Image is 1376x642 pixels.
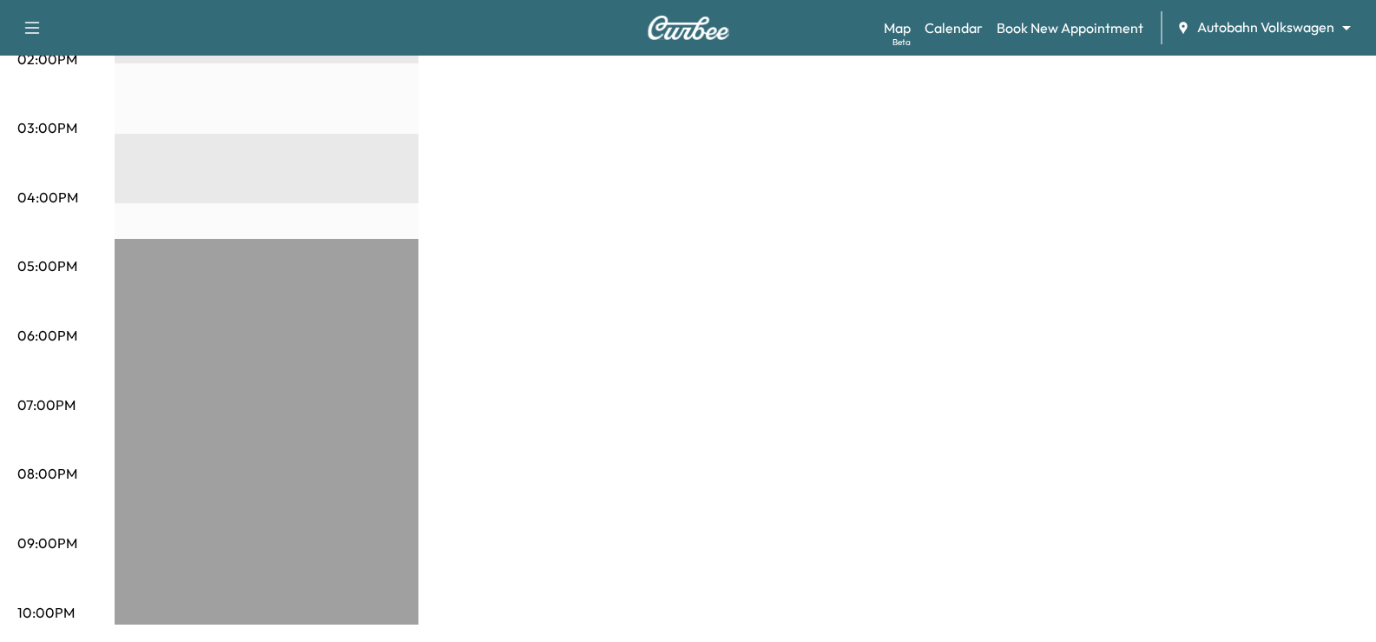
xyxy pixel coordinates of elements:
[925,17,983,38] a: Calendar
[997,17,1143,38] a: Book New Appointment
[17,49,77,69] p: 02:00PM
[1197,17,1334,37] span: Autobahn Volkswagen
[17,255,77,276] p: 05:00PM
[892,36,911,49] div: Beta
[647,16,730,40] img: Curbee Logo
[17,117,77,138] p: 03:00PM
[17,394,76,415] p: 07:00PM
[884,17,911,38] a: MapBeta
[17,602,75,623] p: 10:00PM
[17,325,77,346] p: 06:00PM
[17,463,77,484] p: 08:00PM
[17,533,77,553] p: 09:00PM
[17,187,78,208] p: 04:00PM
